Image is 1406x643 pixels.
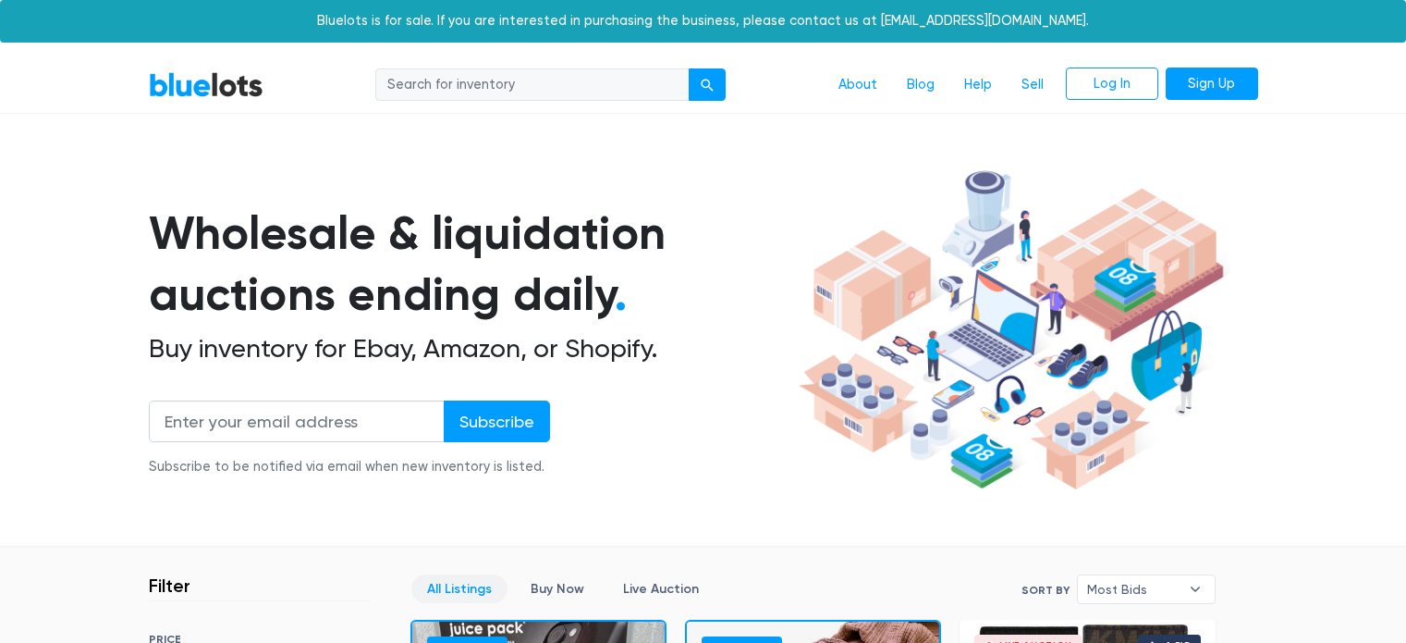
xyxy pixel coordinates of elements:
h3: Filter [149,575,190,597]
a: Buy Now [515,575,600,603]
div: Subscribe to be notified via email when new inventory is listed. [149,457,550,477]
a: BlueLots [149,71,263,98]
span: Most Bids [1087,575,1180,603]
b: ▾ [1176,575,1215,603]
a: About [824,68,892,103]
a: Sign Up [1166,68,1258,101]
input: Enter your email address [149,401,445,442]
h1: Wholesale & liquidation auctions ending daily [149,203,792,326]
label: Sort By [1021,582,1070,599]
a: Sell [1007,68,1058,103]
h2: Buy inventory for Ebay, Amazon, or Shopify. [149,333,792,365]
input: Subscribe [444,401,550,442]
a: Help [949,68,1007,103]
input: Search for inventory [375,68,690,102]
img: hero-ee84e7d0318cb26816c560f6b4441b76977f77a177738b4e94f68c95b2b83dbb.png [792,162,1230,499]
a: Blog [892,68,949,103]
a: Log In [1066,68,1158,101]
span: . [615,266,627,322]
a: Live Auction [607,575,715,603]
a: All Listings [411,575,507,603]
